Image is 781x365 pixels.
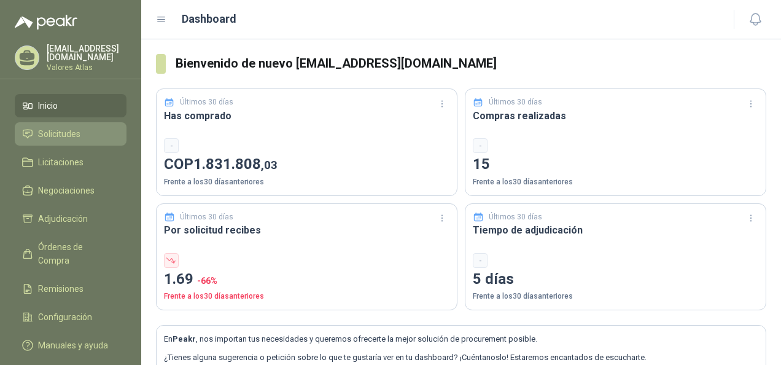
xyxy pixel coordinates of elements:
[15,122,126,146] a: Solicitudes
[47,64,126,71] p: Valores Atlas
[173,334,196,343] b: Peakr
[180,96,233,108] p: Últimos 30 días
[489,211,542,223] p: Últimos 30 días
[473,291,758,302] p: Frente a los 30 días anteriores
[38,99,58,112] span: Inicio
[197,276,217,286] span: -66 %
[38,155,84,169] span: Licitaciones
[15,334,126,357] a: Manuales y ayuda
[38,310,92,324] span: Configuración
[15,305,126,329] a: Configuración
[473,176,758,188] p: Frente a los 30 días anteriores
[164,222,449,238] h3: Por solicitud recibes
[164,351,758,364] p: ¿Tienes alguna sugerencia o petición sobre lo que te gustaría ver en tu dashboard? ¡Cuéntanoslo! ...
[182,10,236,28] h1: Dashboard
[489,96,542,108] p: Últimos 30 días
[164,138,179,153] div: -
[164,108,449,124] h3: Has comprado
[473,108,758,124] h3: Compras realizadas
[261,158,278,172] span: ,03
[38,240,115,267] span: Órdenes de Compra
[15,15,77,29] img: Logo peakr
[38,127,80,141] span: Solicitudes
[164,268,449,291] p: 1.69
[164,333,758,345] p: En , nos importan tus necesidades y queremos ofrecerte la mejor solución de procurement posible.
[164,153,449,176] p: COP
[38,212,88,226] span: Adjudicación
[473,222,758,238] h3: Tiempo de adjudicación
[473,268,758,291] p: 5 días
[473,253,488,268] div: -
[193,155,278,173] span: 1.831.808
[15,151,126,174] a: Licitaciones
[15,179,126,202] a: Negociaciones
[473,153,758,176] p: 15
[180,211,233,223] p: Últimos 30 días
[38,282,84,296] span: Remisiones
[15,235,126,272] a: Órdenes de Compra
[47,44,126,61] p: [EMAIL_ADDRESS][DOMAIN_NAME]
[15,207,126,230] a: Adjudicación
[15,94,126,117] a: Inicio
[38,184,95,197] span: Negociaciones
[176,54,767,73] h3: Bienvenido de nuevo [EMAIL_ADDRESS][DOMAIN_NAME]
[164,291,449,302] p: Frente a los 30 días anteriores
[15,277,126,300] a: Remisiones
[473,138,488,153] div: -
[38,339,108,352] span: Manuales y ayuda
[164,176,449,188] p: Frente a los 30 días anteriores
